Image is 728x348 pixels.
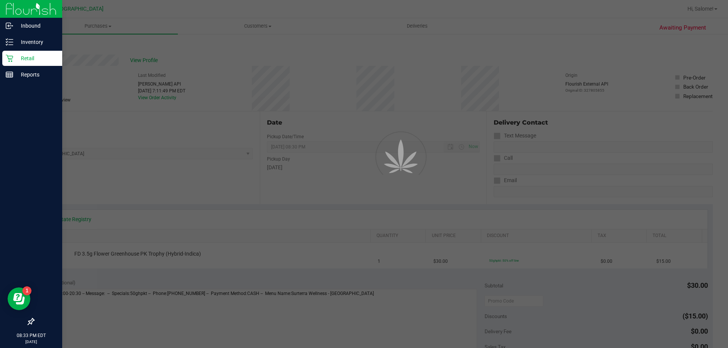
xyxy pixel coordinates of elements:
[8,287,30,310] iframe: Resource center
[6,55,13,62] inline-svg: Retail
[13,54,59,63] p: Retail
[3,332,59,339] p: 08:33 PM EDT
[22,286,31,295] iframe: Resource center unread badge
[3,339,59,345] p: [DATE]
[13,70,59,79] p: Reports
[13,21,59,30] p: Inbound
[6,71,13,78] inline-svg: Reports
[6,22,13,30] inline-svg: Inbound
[13,37,59,47] p: Inventory
[6,38,13,46] inline-svg: Inventory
